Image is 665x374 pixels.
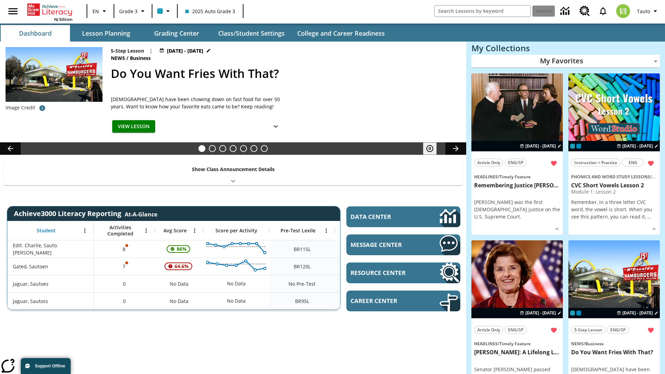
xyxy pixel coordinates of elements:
div: At-A-Glance [125,209,157,218]
div: No Data, Jaguar, Sautoss [155,292,203,310]
button: 5-Step Lesson [571,326,605,334]
span: 64.6% [172,260,192,273]
span: Topic: News/Business [571,340,657,347]
h3: Do You Want Fries With That? [571,349,657,356]
div: Pause [423,142,444,155]
span: Instruction + Practice [574,159,617,166]
span: [DATE] - [DATE] [622,143,653,149]
button: ENG/SP [505,159,527,167]
button: Remove from Favorites [645,157,657,170]
span: [DATE] - [DATE] [622,310,653,316]
button: Aug 26 - Aug 26 Choose Dates [518,310,563,316]
span: Americans have been chowing down on fast food for over 50 years. Want to know how your favorite e... [111,96,284,110]
span: ENG [629,159,637,166]
button: Remove from Favorites [645,324,657,337]
button: Aug 26 - Aug 26 Choose Dates [615,143,660,149]
button: Language: EN, Select a language [89,5,112,17]
button: Class color is light blue. Change class color [154,5,175,17]
button: Profile/Settings [634,5,662,17]
span: No Data [166,277,192,291]
div: No Data, Jaguar, Sautoes [155,275,203,292]
div: , 86%, This student's Average First Try Score 86% is above 75%, Edit. Charlie, Sauto. Charlie [155,240,203,258]
span: / [650,173,656,180]
button: Remove from Favorites [548,324,560,337]
div: No Data, Jaguar, Sautoss [223,294,249,308]
span: Topic: Headlines/Timely Feature [474,173,560,180]
a: Message Center [346,234,460,255]
div: Beginning reader 95 Lexile, ER, Based on the Lexile Reading measure, student is an Emerging Reade... [335,292,401,310]
button: Slide 3 Dianne Feinstein: A Lifelong Leader [219,145,226,152]
button: Remove from Favorites [548,157,560,170]
button: Slide 1 Do You Want Fries With That? [198,145,205,152]
span: [DATE] - [DATE] [525,143,556,149]
button: Instruction + Practice [571,159,620,167]
span: Score per Activity [215,228,257,234]
span: | [150,47,152,54]
span: Business [585,341,604,347]
button: View Lesson [112,120,155,133]
span: Achieve3000 Literacy Reporting [14,209,157,218]
button: Open Menu [321,225,331,236]
span: Avg Score [163,228,187,234]
span: Phonics and Word Study Lessons [571,174,650,180]
span: Headlines [474,341,498,347]
span: Beginning reader 95 Lexile, Jaguar, Sautoss [295,297,309,305]
span: Headlines [474,174,498,180]
span: / [584,341,585,347]
span: News [111,54,126,62]
button: Open Menu [141,225,151,236]
span: [DATE] - [DATE] [525,310,556,316]
span: … [647,213,651,220]
button: College and Career Readiness [292,25,390,42]
a: Notifications [594,2,612,20]
span: Current Class [570,311,575,315]
span: Business [130,54,152,62]
div: 0, Jaguar, Sautoss [94,292,155,310]
a: Data Center [346,206,460,227]
div: Show Class Announcement Details [3,161,463,185]
span: Support Offline [35,364,65,368]
button: Slide 2 CVC Short Vowels Lesson 2 [209,145,216,152]
span: Jaguar, Sautoes [13,280,48,287]
div: OL 2025 Auto Grade 4 [576,311,581,315]
span: Tauto [637,8,650,15]
span: Grade 3 [119,8,138,15]
div: [PERSON_NAME] was the first [DEMOGRAPHIC_DATA] justice on the U.S. Supreme Court. [474,198,560,220]
h2: Do You Want Fries With That? [111,65,458,82]
button: Show Details [269,120,283,133]
button: Pause [423,142,437,155]
p: Show Class Announcement Details [192,166,275,173]
h3: CVC Short Vowels Lesson 2 [571,182,657,189]
span: Edit. Charlie, Sauto. [PERSON_NAME] [13,242,90,256]
span: Timely Feature [499,341,531,347]
span: Pre-Test Lexile [281,228,316,234]
div: Current Class [570,144,575,149]
button: Lesson Planning [71,25,141,42]
button: Grade: Grade 3, Select a grade [116,5,150,17]
span: OL 2025 Auto Grade 4 [576,144,581,149]
div: Home [27,2,72,22]
button: Slide 4 Remembering Justice O'Connor [230,145,237,152]
button: Aug 26 - Aug 26 Choose Dates [518,143,563,149]
button: Select a new avatar [612,2,634,20]
p: 8 [122,246,127,253]
button: Slide 5 Cars of the Future? [240,145,247,152]
button: ENG/SP [505,326,527,334]
span: 0 [123,297,126,305]
span: Gated, Sautoen [13,263,48,270]
span: Jaguar, Sautoss [13,297,48,305]
span: Activities Completed [97,224,143,237]
button: Show Details [649,224,659,234]
button: Open side menu [3,1,23,21]
button: Open Menu [189,225,200,236]
span: ENG/SP [508,159,523,166]
span: 86% [174,243,189,255]
p: 7 [122,263,127,270]
div: lesson details [568,73,660,235]
button: ENG/SP [607,326,629,334]
button: Grading Center [142,25,211,42]
div: , 64.6%, Attention! This student's Average First Try Score of 64.6% is below 65%, Gated, Sautoen [155,258,203,275]
span: Topic: Phonics and Word Study Lessons/CVC Short Vowels [571,173,657,180]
